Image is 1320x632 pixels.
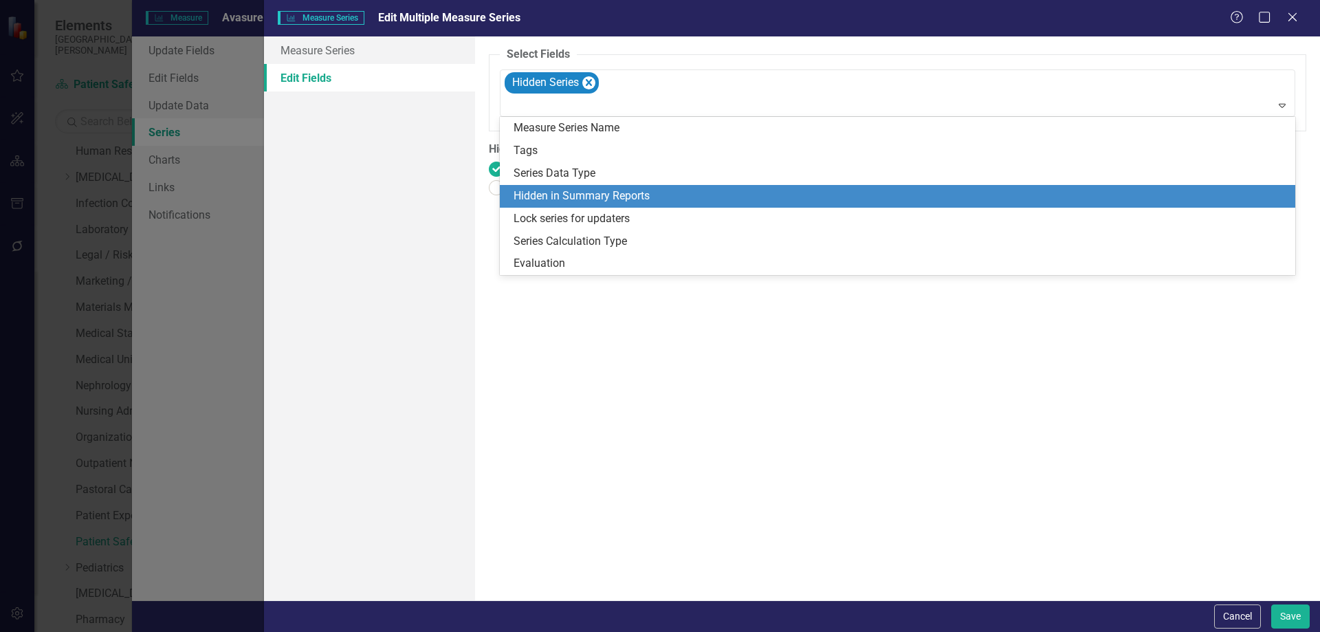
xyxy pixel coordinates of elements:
[489,142,723,157] label: Hide series in summary reports and data tables
[1271,604,1310,629] button: Save
[378,11,520,24] span: Edit Multiple Measure Series
[582,76,595,89] div: Remove Hidden Series
[1214,604,1261,629] button: Cancel
[508,73,581,93] div: Hidden Series
[514,188,1287,204] div: Hidden in Summary Reports
[514,143,1287,159] div: Tags
[264,36,475,64] a: Measure Series
[264,64,475,91] a: Edit Fields
[514,166,1287,182] div: Series Data Type
[514,256,1287,272] div: Evaluation
[514,120,1287,136] div: Measure Series Name
[500,47,577,63] legend: Select Fields
[278,11,364,25] span: Measure Series
[514,234,1287,250] div: Series Calculation Type
[514,211,1287,227] div: Lock series for updaters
